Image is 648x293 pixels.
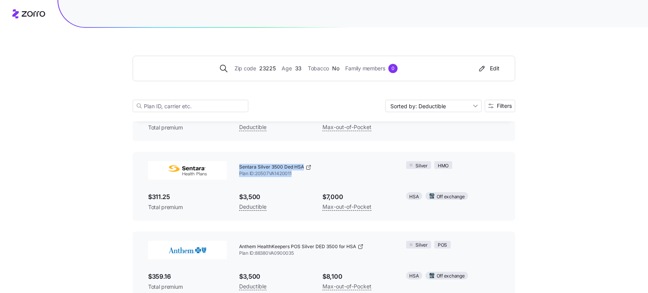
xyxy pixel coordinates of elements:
[295,64,302,73] span: 33
[385,100,482,112] input: Sort by
[239,244,356,250] span: Anthem HealthKeepers POS Silver DED 3500 for HSA
[148,241,227,259] img: Anthem
[148,124,227,131] span: Total premium
[259,64,276,73] span: 23225
[478,65,499,72] div: Edit
[239,164,304,170] span: Sentara Silver 3500 Ded HSA
[235,64,256,73] span: Zip code
[438,162,449,170] span: HMO
[437,273,465,280] span: Off exchange
[474,62,503,75] button: Edit
[148,203,227,211] span: Total premium
[322,202,371,211] span: Max-out-of-Pocket
[239,123,267,132] span: Deductible
[239,170,394,177] span: Plan ID: 20507VA1420011
[332,64,339,73] span: No
[239,272,310,281] span: $3,500
[148,272,227,281] span: $359.16
[322,282,371,291] span: Max-out-of-Pocket
[497,103,512,109] span: Filters
[410,273,419,280] span: HSA
[133,100,248,112] input: Plan ID, carrier etc.
[239,202,267,211] span: Deductible
[148,192,227,202] span: $311.25
[437,193,465,201] span: Off exchange
[282,64,292,73] span: Age
[239,250,394,257] span: Plan ID: 88380VA0900035
[416,162,428,170] span: Silver
[346,64,385,73] span: Family members
[322,192,393,202] span: $7,000
[148,283,227,291] span: Total premium
[485,100,515,112] button: Filters
[322,123,371,132] span: Max-out-of-Pocket
[410,193,419,201] span: HSA
[239,192,310,202] span: $3,500
[416,242,428,249] span: Silver
[438,242,447,249] span: POS
[148,161,227,180] img: Sentara Health Plans
[239,282,267,291] span: Deductible
[388,64,398,73] div: 0
[322,272,393,281] span: $8,100
[308,64,329,73] span: Tobacco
